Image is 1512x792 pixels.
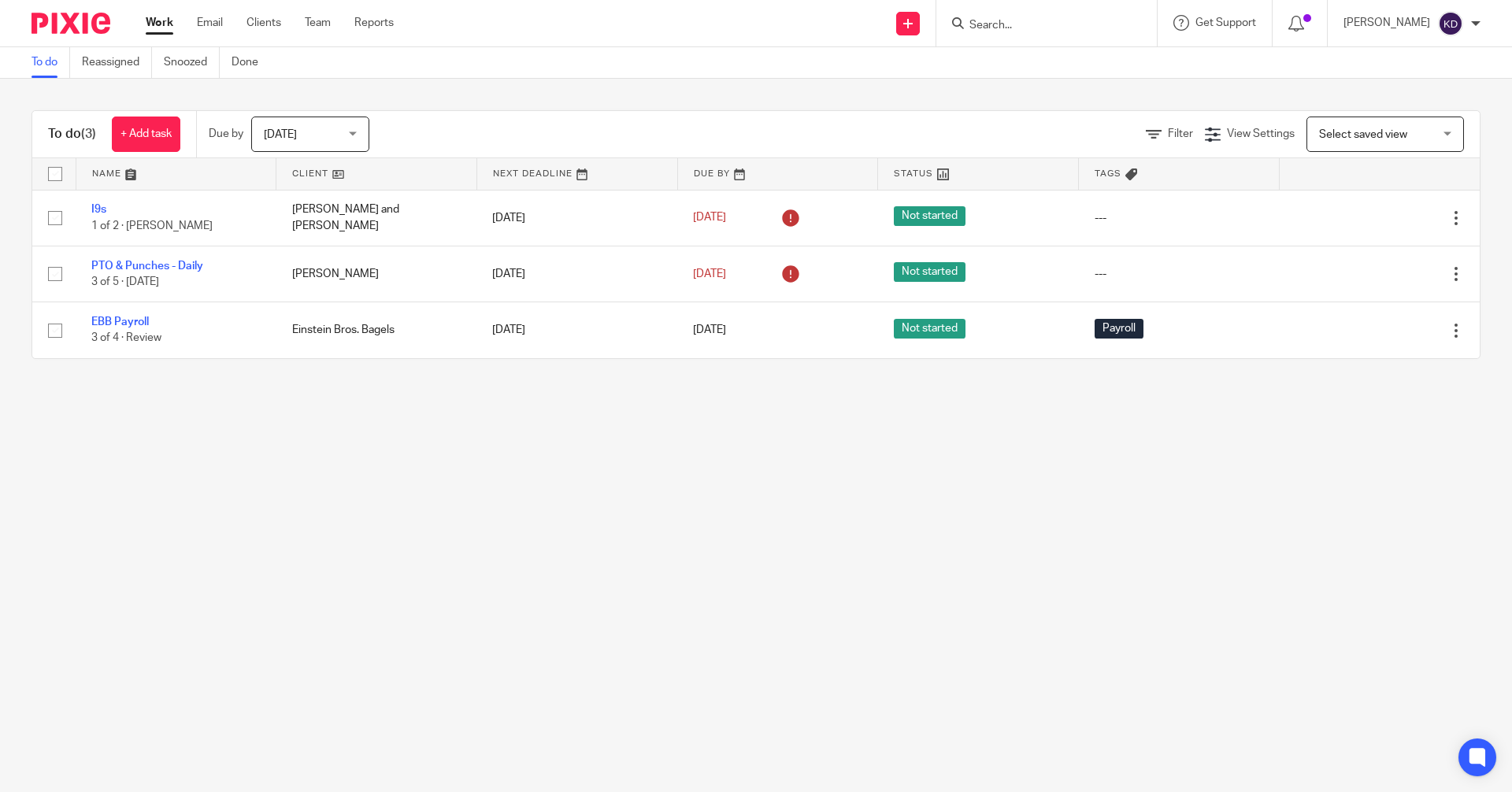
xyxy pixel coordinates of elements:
a: PTO & Punches - Daily [91,261,203,272]
td: [DATE] [476,190,677,246]
span: (3) [81,128,96,140]
span: 1 of 2 · [PERSON_NAME] [91,220,213,231]
a: Reports [354,15,394,31]
a: Done [232,47,270,78]
span: Not started [894,262,965,282]
div: --- [1095,266,1264,282]
span: 3 of 5 · [DATE] [91,276,159,287]
h1: To do [48,126,96,142]
div: --- [1095,210,1264,226]
a: Reassigned [82,47,152,78]
span: 3 of 4 · Review [91,333,161,344]
span: [DATE] [693,268,726,279]
a: Email [197,15,223,31]
span: Not started [894,319,965,339]
a: + Add task [112,117,180,152]
span: Filter [1168,128,1193,139]
p: Due by [209,126,243,142]
span: [DATE] [264,129,297,140]
span: [DATE] [693,213,726,224]
a: Work [146,15,173,31]
a: To do [31,47,70,78]
a: Snoozed [164,47,220,78]
span: View Settings [1227,128,1295,139]
td: [DATE] [476,302,677,358]
a: Clients [246,15,281,31]
span: Payroll [1095,319,1143,339]
td: [DATE] [476,246,677,302]
td: [PERSON_NAME] and [PERSON_NAME] [276,190,477,246]
td: Einstein Bros. Bagels [276,302,477,358]
a: Team [305,15,331,31]
a: EBB Payroll [91,316,149,328]
span: [DATE] [693,324,726,335]
input: Search [968,19,1110,33]
img: Pixie [31,13,110,34]
span: Not started [894,206,965,226]
img: svg%3E [1438,11,1463,36]
span: Tags [1095,169,1121,178]
a: I9s [91,204,106,215]
span: Select saved view [1319,129,1407,140]
p: [PERSON_NAME] [1343,15,1430,31]
span: Get Support [1195,17,1256,28]
td: [PERSON_NAME] [276,246,477,302]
